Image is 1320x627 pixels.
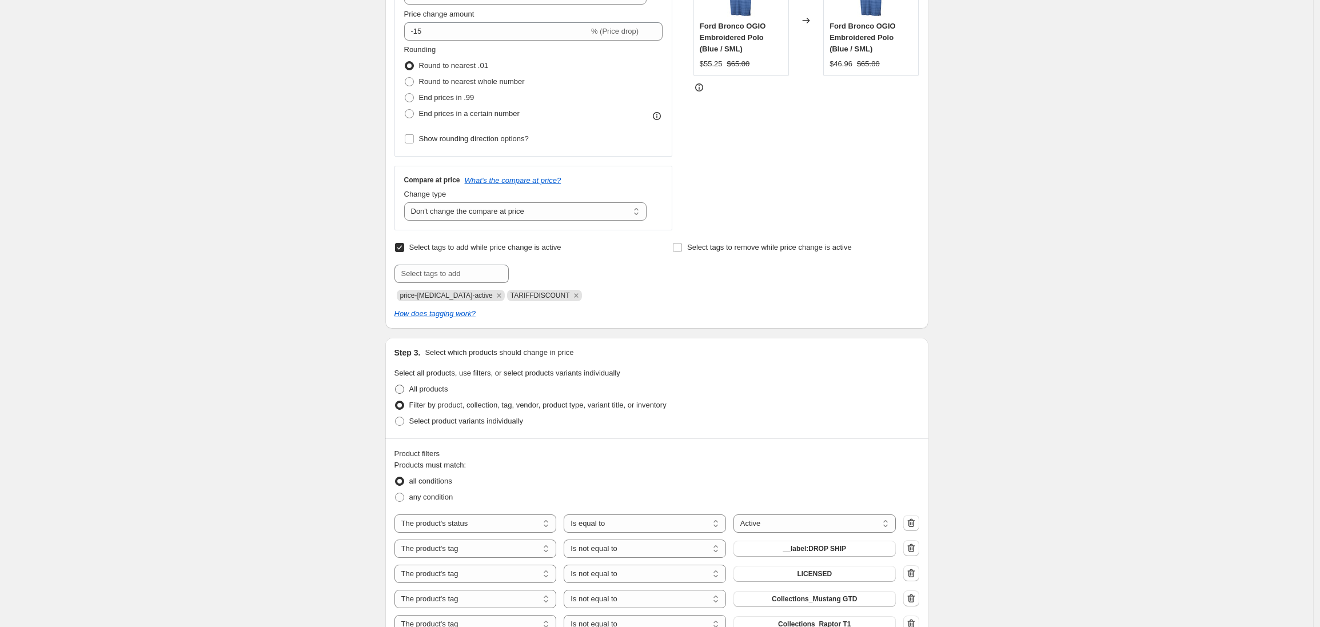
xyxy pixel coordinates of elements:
[857,58,880,70] strike: $65.00
[409,477,452,485] span: all conditions
[394,448,919,460] div: Product filters
[687,243,852,251] span: Select tags to remove while price change is active
[394,265,509,283] input: Select tags to add
[830,58,852,70] div: $46.96
[409,417,523,425] span: Select product variants individually
[772,594,857,604] span: Collections_Mustang GTD
[700,58,723,70] div: $55.25
[419,109,520,118] span: End prices in a certain number
[511,291,570,299] span: TARIFFDISCOUNT
[425,347,573,358] p: Select which products should change in price
[409,401,667,409] span: Filter by product, collection, tag, vendor, product type, variant title, or inventory
[409,243,561,251] span: Select tags to add while price change is active
[409,385,448,393] span: All products
[394,347,421,358] h2: Step 3.
[727,58,750,70] strike: $65.00
[409,493,453,501] span: any condition
[797,569,832,578] span: LICENSED
[733,566,896,582] button: LICENSED
[404,175,460,185] h3: Compare at price
[394,461,466,469] span: Products must match:
[571,290,581,301] button: Remove TARIFFDISCOUNT
[404,190,446,198] span: Change type
[733,541,896,557] button: __label:DROP SHIP
[830,22,896,53] span: Ford Bronco OGIO Embroidered Polo (Blue / SML)
[591,27,639,35] span: % (Price drop)
[494,290,504,301] button: Remove price-change-job-active
[700,22,766,53] span: Ford Bronco OGIO Embroidered Polo (Blue / SML)
[394,309,476,318] a: How does tagging work?
[394,369,620,377] span: Select all products, use filters, or select products variants individually
[419,61,488,70] span: Round to nearest .01
[783,544,846,553] span: __label:DROP SHIP
[404,45,436,54] span: Rounding
[733,591,896,607] button: Collections_Mustang GTD
[404,22,589,41] input: -15
[419,77,525,86] span: Round to nearest whole number
[404,10,474,18] span: Price change amount
[465,176,561,185] button: What's the compare at price?
[419,93,474,102] span: End prices in .99
[419,134,529,143] span: Show rounding direction options?
[400,291,493,299] span: price-change-job-active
